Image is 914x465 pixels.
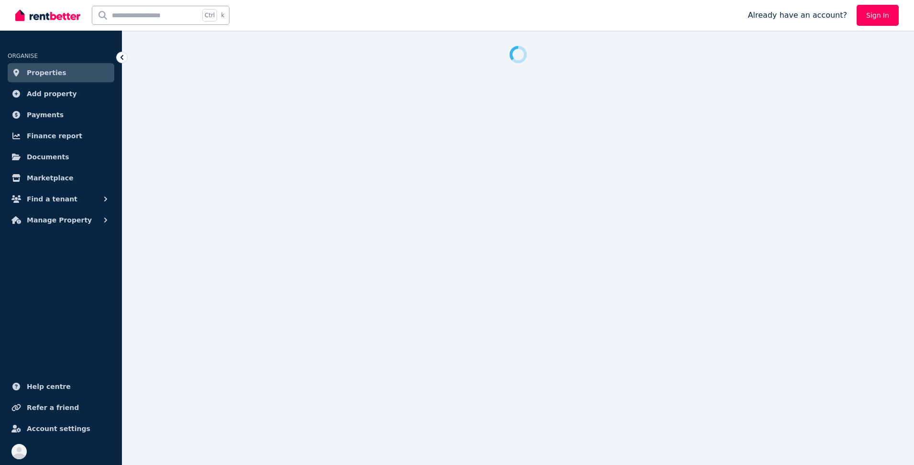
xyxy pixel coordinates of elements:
span: Marketplace [27,172,73,184]
a: Add property [8,84,114,103]
span: Properties [27,67,66,78]
a: Documents [8,147,114,166]
span: Ctrl [202,9,217,22]
span: Documents [27,151,69,163]
img: RentBetter [15,8,80,22]
span: Already have an account? [748,10,847,21]
span: Add property [27,88,77,100]
span: Payments [27,109,64,121]
a: Finance report [8,126,114,145]
a: Refer a friend [8,398,114,417]
span: Help centre [27,381,71,392]
span: Find a tenant [27,193,77,205]
span: Finance report [27,130,82,142]
button: Find a tenant [8,189,114,209]
span: Account settings [27,423,90,434]
a: Payments [8,105,114,124]
span: ORGANISE [8,53,38,59]
span: Manage Property [27,214,92,226]
a: Marketplace [8,168,114,188]
span: Refer a friend [27,402,79,413]
a: Sign In [857,5,899,26]
button: Manage Property [8,210,114,230]
a: Properties [8,63,114,82]
span: k [221,11,224,19]
a: Account settings [8,419,114,438]
a: Help centre [8,377,114,396]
